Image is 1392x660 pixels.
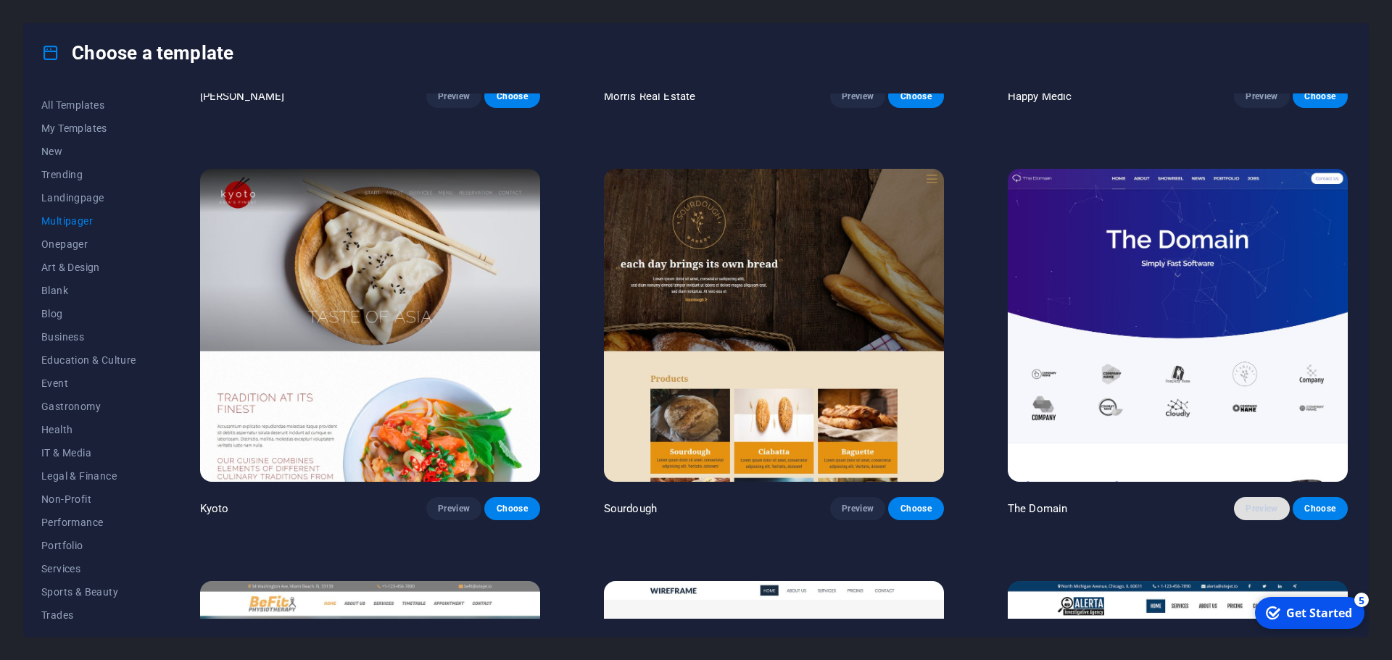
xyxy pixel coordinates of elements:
[41,325,136,348] button: Business
[8,6,117,38] div: Get Started 5 items remaining, 0% complete
[484,85,539,108] button: Choose
[41,209,136,233] button: Multipager
[888,85,943,108] button: Choose
[200,501,229,516] p: Kyoto
[41,511,136,534] button: Performance
[41,603,136,627] button: Trades
[1234,497,1289,520] button: Preview
[604,501,657,516] p: Sourdough
[41,192,136,204] span: Landingpage
[41,279,136,302] button: Blank
[41,354,136,366] span: Education & Culture
[604,89,696,104] p: Morris Real Estate
[41,372,136,395] button: Event
[496,91,528,102] span: Choose
[41,470,136,482] span: Legal & Finance
[41,418,136,441] button: Health
[1246,503,1277,514] span: Preview
[438,91,470,102] span: Preview
[41,302,136,325] button: Blog
[41,464,136,488] button: Legal & Finance
[830,497,885,520] button: Preview
[41,99,136,111] span: All Templates
[41,447,136,459] span: IT & Media
[1234,85,1289,108] button: Preview
[41,93,136,117] button: All Templates
[41,169,136,180] span: Trending
[604,169,944,482] img: Sourdough
[1008,169,1348,482] img: The Domain
[41,441,136,464] button: IT & Media
[1293,497,1348,520] button: Choose
[41,41,233,64] h4: Choose a template
[41,308,136,319] span: Blog
[41,348,136,372] button: Education & Culture
[41,122,136,134] span: My Templates
[41,557,136,580] button: Services
[1293,85,1348,108] button: Choose
[1008,501,1067,516] p: The Domain
[1246,91,1277,102] span: Preview
[900,91,932,102] span: Choose
[41,331,136,343] span: Business
[41,117,136,140] button: My Templates
[41,517,136,528] span: Performance
[41,534,136,557] button: Portfolio
[1304,503,1336,514] span: Choose
[39,14,105,30] div: Get Started
[41,285,136,296] span: Blank
[41,140,136,163] button: New
[888,497,943,520] button: Choose
[842,91,874,102] span: Preview
[438,503,470,514] span: Preview
[484,497,539,520] button: Choose
[41,395,136,418] button: Gastronomy
[41,377,136,389] span: Event
[41,493,136,505] span: Non-Profit
[41,186,136,209] button: Landingpage
[1008,89,1072,104] p: Happy Medic
[41,256,136,279] button: Art & Design
[41,580,136,603] button: Sports & Beauty
[496,503,528,514] span: Choose
[200,89,285,104] p: [PERSON_NAME]
[41,146,136,157] span: New
[41,609,136,621] span: Trades
[426,85,481,108] button: Preview
[41,262,136,273] span: Art & Design
[41,215,136,227] span: Multipager
[200,169,540,482] img: Kyoto
[1304,91,1336,102] span: Choose
[842,503,874,514] span: Preview
[41,540,136,551] span: Portfolio
[41,563,136,575] span: Services
[107,1,122,16] div: 5
[830,85,885,108] button: Preview
[41,488,136,511] button: Non-Profit
[41,424,136,435] span: Health
[426,497,481,520] button: Preview
[900,503,932,514] span: Choose
[41,163,136,186] button: Trending
[41,401,136,412] span: Gastronomy
[41,233,136,256] button: Onepager
[41,238,136,250] span: Onepager
[41,586,136,598] span: Sports & Beauty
